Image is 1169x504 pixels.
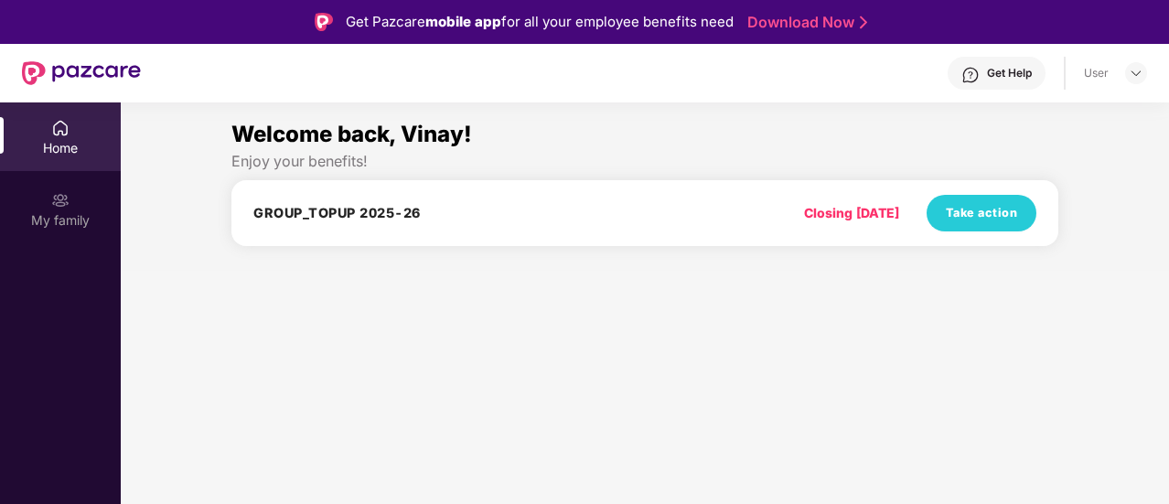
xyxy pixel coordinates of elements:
[346,11,734,33] div: Get Pazcare for all your employee benefits need
[1129,66,1143,80] img: svg+xml;base64,PHN2ZyBpZD0iRHJvcGRvd24tMzJ4MzIiIHhtbG5zPSJodHRwOi8vd3d3LnczLm9yZy8yMDAwL3N2ZyIgd2...
[425,13,501,30] strong: mobile app
[860,13,867,32] img: Stroke
[231,121,472,147] span: Welcome back, Vinay!
[315,13,333,31] img: Logo
[51,119,70,137] img: svg+xml;base64,PHN2ZyBpZD0iSG9tZSIgeG1sbnM9Imh0dHA6Ly93d3cudzMub3JnLzIwMDAvc3ZnIiB3aWR0aD0iMjAiIG...
[253,204,421,222] h4: GROUP_TOPUP 2025-26
[747,13,862,32] a: Download Now
[22,61,141,85] img: New Pazcare Logo
[51,191,70,209] img: svg+xml;base64,PHN2ZyB3aWR0aD0iMjAiIGhlaWdodD0iMjAiIHZpZXdCb3g9IjAgMCAyMCAyMCIgZmlsbD0ibm9uZSIgeG...
[961,66,980,84] img: svg+xml;base64,PHN2ZyBpZD0iSGVscC0zMngzMiIgeG1sbnM9Imh0dHA6Ly93d3cudzMub3JnLzIwMDAvc3ZnIiB3aWR0aD...
[927,195,1036,231] button: Take action
[987,66,1032,80] div: Get Help
[1084,66,1109,80] div: User
[231,152,1058,171] div: Enjoy your benefits!
[946,204,1018,222] span: Take action
[804,203,899,223] div: Closing [DATE]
